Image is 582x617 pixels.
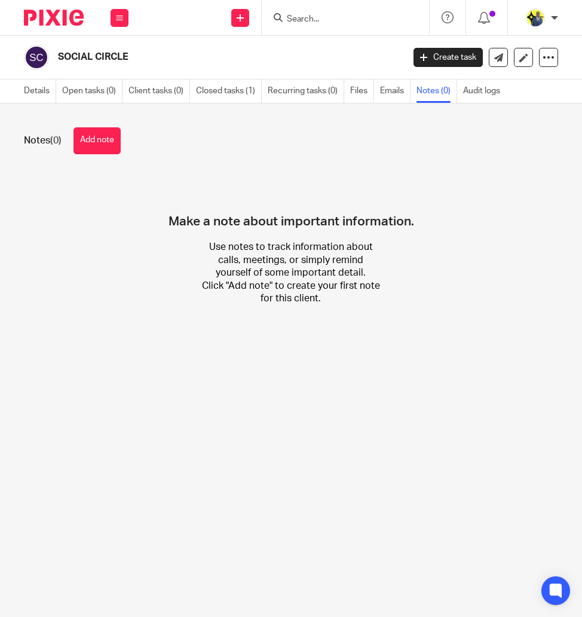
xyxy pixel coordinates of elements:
[526,8,545,28] img: Dennis-Starbridge.jpg
[268,80,344,103] a: Recurring tasks (0)
[24,45,49,70] img: svg%3E
[50,136,62,145] span: (0)
[128,80,190,103] a: Client tasks (0)
[286,14,393,25] input: Search
[380,80,411,103] a: Emails
[62,80,122,103] a: Open tasks (0)
[24,80,56,103] a: Details
[24,135,62,147] h1: Notes
[463,80,506,103] a: Audit logs
[196,80,262,103] a: Closed tasks (1)
[416,80,457,103] a: Notes (0)
[24,10,84,26] img: Pixie
[202,241,380,305] p: Use notes to track information about calls, meetings, or simply remind yourself of some important...
[73,127,121,154] button: Add note
[58,51,328,63] h2: SOCIAL CIRCLE
[413,48,483,67] a: Create task
[350,80,374,103] a: Files
[169,172,414,230] h4: Make a note about important information.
